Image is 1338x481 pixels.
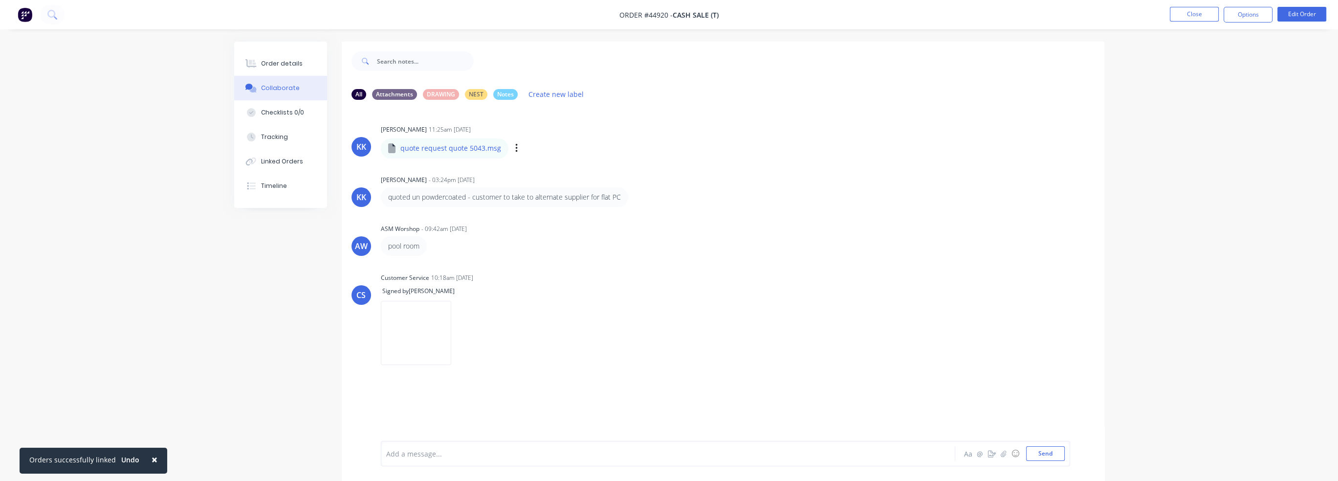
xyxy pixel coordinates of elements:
div: KK [356,141,366,153]
div: NEST [465,89,487,100]
button: Linked Orders [234,149,327,174]
button: Order details [234,51,327,76]
div: ASM Worshop [381,225,419,233]
button: Create new label [524,88,589,101]
div: Tracking [261,133,288,141]
button: @ [974,448,986,459]
button: Send [1026,446,1065,461]
p: quote request quote 5043.msg [400,143,501,153]
div: Checklists 0/0 [261,108,304,117]
input: Search notes... [377,51,474,71]
button: Close [142,448,167,471]
button: Timeline [234,174,327,198]
button: Undo [116,453,145,467]
button: Edit Order [1277,7,1326,22]
img: Factory [18,7,32,22]
button: Collaborate [234,76,327,100]
div: [PERSON_NAME] [381,176,427,184]
div: Orders successfully linked [29,455,116,465]
span: Order #44920 - [619,10,673,20]
div: AW [355,240,368,252]
div: Customer Service [381,274,429,282]
p: quoted un powdercoated - customer to take to alternate supplier for flat PC [388,192,621,202]
button: Options [1224,7,1272,23]
div: - 03:24pm [DATE] [429,176,475,184]
div: [PERSON_NAME] [381,125,427,134]
div: - 09:42am [DATE] [421,225,467,233]
div: CS [356,289,366,301]
button: ☺ [1009,448,1021,459]
div: KK [356,191,366,203]
div: Notes [493,89,518,100]
div: Order details [261,59,303,68]
span: Signed by [PERSON_NAME] [381,287,456,295]
div: DRAWING [423,89,459,100]
div: Timeline [261,182,287,190]
div: Collaborate [261,84,300,92]
div: 11:25am [DATE] [429,125,471,134]
div: All [351,89,366,100]
div: 10:18am [DATE] [431,274,473,282]
button: Aa [963,448,974,459]
span: CASH SALE (T) [673,10,719,20]
button: Checklists 0/0 [234,100,327,125]
div: Attachments [372,89,417,100]
span: × [152,453,157,466]
button: Close [1170,7,1219,22]
p: pool room [388,241,419,251]
button: Tracking [234,125,327,149]
div: Linked Orders [261,157,303,166]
